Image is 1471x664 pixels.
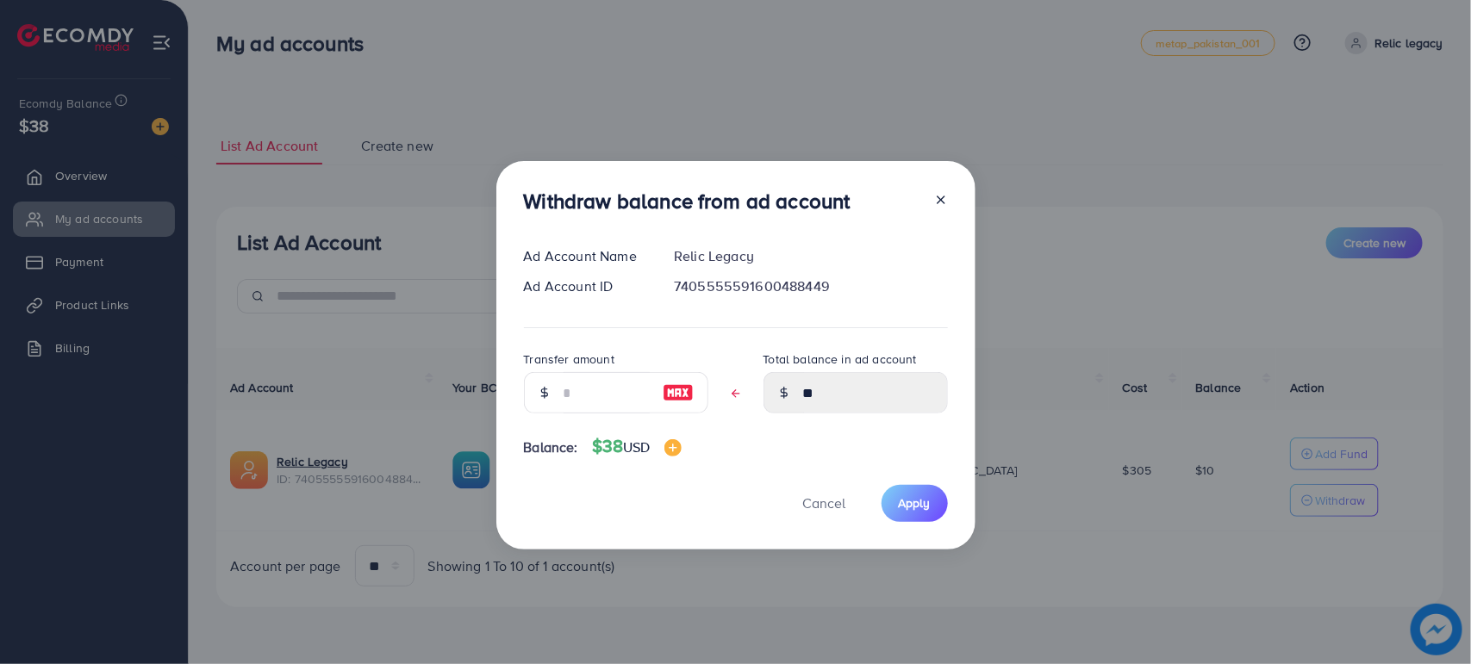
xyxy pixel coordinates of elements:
span: Apply [899,494,931,512]
div: Ad Account Name [510,246,661,266]
span: Cancel [803,493,846,512]
img: image [664,439,682,456]
button: Cancel [782,485,868,522]
div: Relic Legacy [660,246,961,266]
label: Transfer amount [524,351,614,368]
label: Total balance in ad account [764,351,917,368]
img: image [663,382,694,403]
h4: $38 [592,436,682,457]
h3: Withdraw balance from ad account [524,189,851,214]
button: Apply [882,485,948,522]
span: Balance: [524,437,578,457]
div: 7405555591600488449 [660,276,961,296]
span: USD [623,437,650,456]
div: Ad Account ID [510,276,661,296]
